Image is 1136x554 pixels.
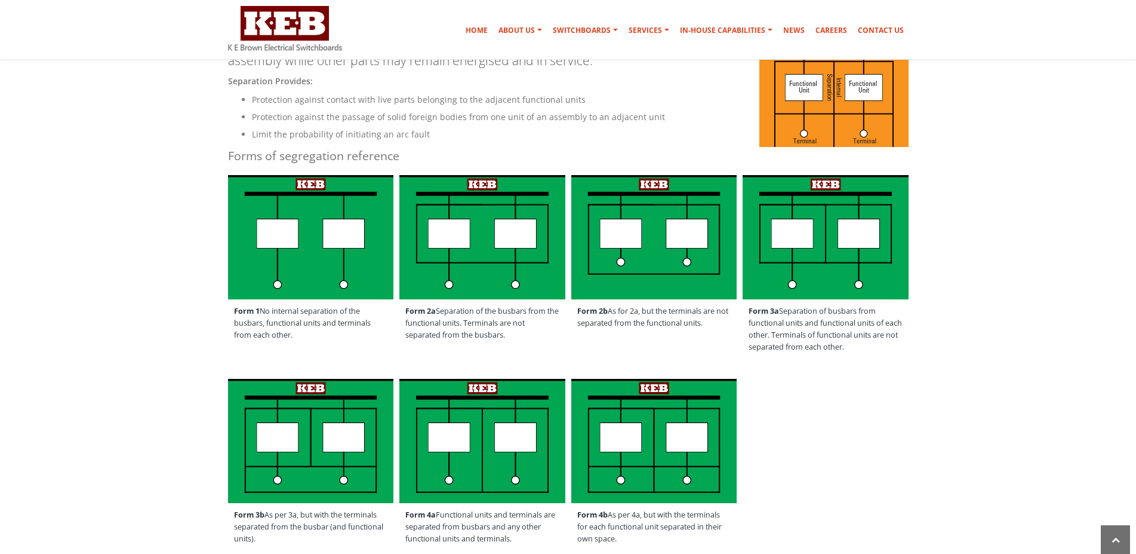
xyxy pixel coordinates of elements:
a: About Us [494,19,547,42]
a: Contact Us [853,19,909,42]
li: Protection against the passage of solid foreign bodies from one unit of an assembly to an adjacen... [252,110,909,124]
span: No internal separation of the busbars, functional units and terminals from each other. [228,299,394,347]
strong: Form 2b [577,306,608,316]
span: As per 3a, but with the terminals separated from the busbar (and functional units). [228,503,394,551]
span: Functional units and terminals are separated from busbars and any other functional units and term... [399,503,565,551]
strong: Form 3b [234,510,264,520]
h5: Separation provides: [228,76,909,87]
a: Services [624,19,674,42]
img: K E Brown Electrical Switchboards [228,6,342,51]
strong: Form 3a [749,306,779,316]
a: Careers [811,19,852,42]
a: In-house Capabilities [675,19,777,42]
span: Separation of busbars from functional units and functional units of each other. Terminals of func... [743,299,909,359]
a: News [778,19,809,42]
strong: Form 2a [405,306,436,316]
span: As per 4a, but with the terminals for each functional unit separated in their own space. [571,503,737,551]
a: Home [461,19,492,42]
strong: Form 4b [577,510,608,520]
strong: Form 1 [234,306,260,316]
span: Separation of the busbars from the functional units. Terminals are not separated from the busbars. [399,299,565,347]
li: Limit the probability of initiating an arc fault [252,127,909,142]
h4: Forms of segregation reference [228,148,909,164]
a: Switchboards [548,19,623,42]
span: As for 2a, but the terminals are not separated from the functional units. [571,299,737,335]
strong: Form 4a [405,510,436,520]
li: Protection against contact with live parts belonging to the adjacent functional units [252,93,909,107]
